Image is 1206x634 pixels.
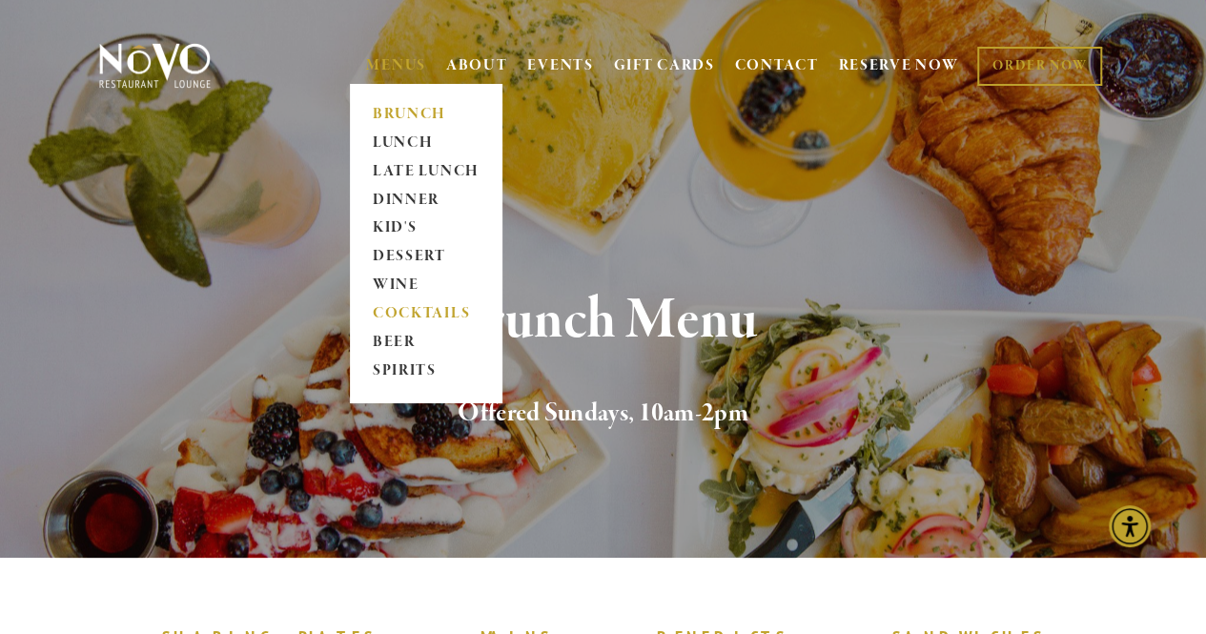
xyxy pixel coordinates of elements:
h1: Brunch Menu [126,290,1080,352]
img: Novo Restaurant &amp; Lounge [95,42,215,90]
a: MENUS [366,56,426,75]
div: Accessibility Menu [1109,505,1151,547]
h2: Offered Sundays, 10am-2pm [126,394,1080,434]
a: DINNER [366,186,485,215]
a: BRUNCH [366,100,485,129]
a: RESERVE NOW [838,48,958,84]
a: GIFT CARDS [614,48,715,84]
a: KID'S [366,215,485,243]
a: DESSERT [366,243,485,272]
a: SPIRITS [366,358,485,386]
a: BEER [366,329,485,358]
a: COCKTAILS [366,300,485,329]
a: LUNCH [366,129,485,157]
a: LATE LUNCH [366,157,485,186]
a: ABOUT [446,56,508,75]
a: CONTACT [735,48,819,84]
a: EVENTS [527,56,593,75]
a: WINE [366,272,485,300]
a: ORDER NOW [977,47,1102,86]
